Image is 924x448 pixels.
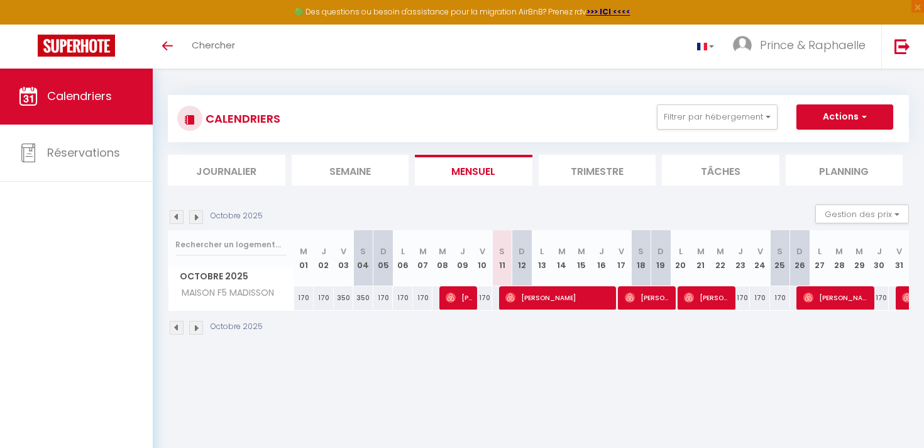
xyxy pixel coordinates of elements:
[869,230,889,286] th: 30
[770,286,790,310] div: 170
[662,155,779,186] li: Tâches
[894,38,910,54] img: logout
[492,230,512,286] th: 11
[413,286,433,310] div: 170
[47,145,120,160] span: Réservations
[170,286,277,300] span: MAISON F5 MADISSON
[360,245,366,257] abbr: S
[810,230,830,286] th: 27
[578,245,585,257] abbr: M
[757,245,763,257] abbr: V
[202,104,280,133] h3: CALENDRIERS
[519,245,525,257] abbr: D
[473,230,493,286] th: 10
[796,245,803,257] abbr: D
[599,245,604,257] abbr: J
[401,245,405,257] abbr: L
[168,155,285,186] li: Journalier
[835,245,843,257] abbr: M
[770,230,790,286] th: 25
[373,286,393,310] div: 170
[446,286,473,310] span: [PERSON_NAME]
[512,230,532,286] th: 12
[419,245,427,257] abbr: M
[571,230,591,286] th: 15
[591,230,612,286] th: 16
[168,267,294,286] span: Octobre 2025
[341,245,346,257] abbr: V
[415,155,532,186] li: Mensuel
[896,245,902,257] abbr: V
[373,230,393,286] th: 05
[786,155,903,186] li: Planning
[830,230,850,286] th: 28
[380,245,387,257] abbr: D
[625,286,672,310] span: [PERSON_NAME]
[211,321,263,333] p: Octobre 2025
[292,155,409,186] li: Semaine
[175,233,287,256] input: Rechercher un logement...
[294,286,314,310] div: 170
[796,104,893,130] button: Actions
[855,245,863,257] abbr: M
[334,230,354,286] th: 03
[314,286,334,310] div: 170
[738,245,743,257] abbr: J
[730,286,751,310] div: 170
[760,37,866,53] span: Prince & Raphaelle
[723,25,881,69] a: ... Prince & Raphaelle
[439,245,446,257] abbr: M
[619,245,624,257] abbr: V
[710,230,730,286] th: 22
[413,230,433,286] th: 07
[777,245,783,257] abbr: S
[803,286,871,310] span: [PERSON_NAME]
[432,230,453,286] th: 08
[532,230,552,286] th: 13
[657,104,778,130] button: Filtrer par hébergement
[631,230,651,286] th: 18
[815,204,909,223] button: Gestion des prix
[38,35,115,57] img: Super Booking
[638,245,644,257] abbr: S
[540,245,544,257] abbr: L
[321,245,326,257] abbr: J
[393,286,413,310] div: 170
[849,230,869,286] th: 29
[192,38,235,52] span: Chercher
[733,36,752,55] img: ...
[353,286,373,310] div: 350
[877,245,882,257] abbr: J
[651,230,671,286] th: 19
[314,230,334,286] th: 02
[558,245,566,257] abbr: M
[300,245,307,257] abbr: M
[480,245,485,257] abbr: V
[612,230,632,286] th: 17
[453,230,473,286] th: 09
[552,230,572,286] th: 14
[691,230,711,286] th: 21
[818,245,822,257] abbr: L
[539,155,656,186] li: Trimestre
[294,230,314,286] th: 01
[393,230,413,286] th: 06
[353,230,373,286] th: 04
[473,286,493,310] div: 170
[750,230,770,286] th: 24
[750,286,770,310] div: 170
[47,88,112,104] span: Calendriers
[679,245,683,257] abbr: L
[334,286,354,310] div: 350
[790,230,810,286] th: 26
[505,286,613,310] span: [PERSON_NAME]
[730,230,751,286] th: 23
[657,245,664,257] abbr: D
[182,25,245,69] a: Chercher
[460,245,465,257] abbr: J
[586,6,630,17] a: >>> ICI <<<<
[211,210,263,222] p: Octobre 2025
[684,286,731,310] span: [PERSON_NAME]
[889,230,909,286] th: 31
